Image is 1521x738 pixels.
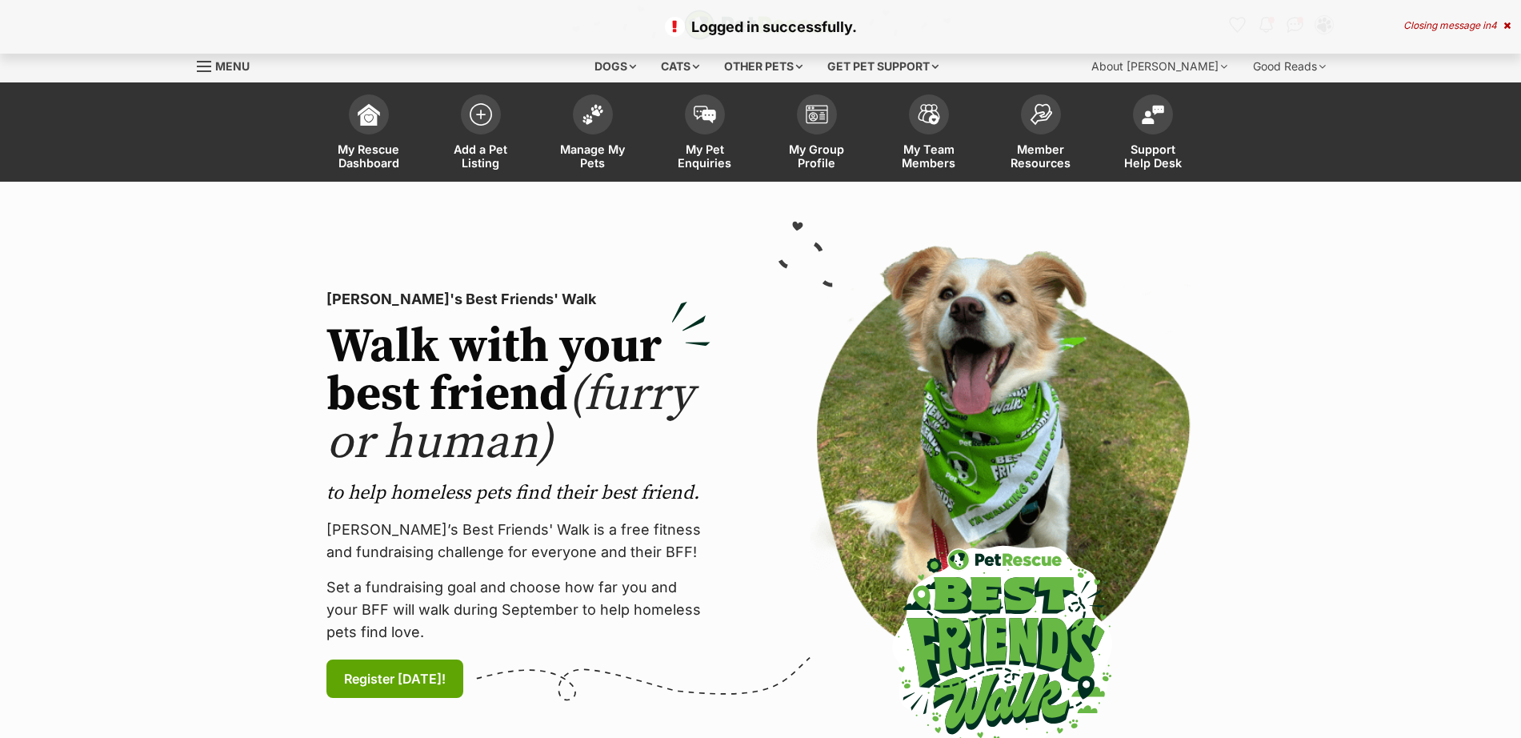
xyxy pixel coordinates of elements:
[326,288,710,311] p: [PERSON_NAME]'s Best Friends' Walk
[650,50,710,82] div: Cats
[197,50,261,79] a: Menu
[557,142,629,170] span: Manage My Pets
[326,323,710,467] h2: Walk with your best friend
[326,576,710,644] p: Set a fundraising goal and choose how far you and your BFF will walk during September to help hom...
[326,365,694,473] span: (furry or human)
[326,519,710,564] p: [PERSON_NAME]’s Best Friends' Walk is a free fitness and fundraising challenge for everyone and t...
[694,106,716,123] img: pet-enquiries-icon-7e3ad2cf08bfb03b45e93fb7055b45f3efa6380592205ae92323e6603595dc1f.svg
[1080,50,1239,82] div: About [PERSON_NAME]
[985,86,1097,182] a: Member Resources
[344,669,446,688] span: Register [DATE]!
[1142,105,1164,124] img: help-desk-icon-fdf02630f3aa405de69fd3d07c3f3aa587a6932b1a1747fa1d2bba05be0121f9.svg
[425,86,537,182] a: Add a Pet Listing
[669,142,741,170] span: My Pet Enquiries
[1242,50,1337,82] div: Good Reads
[781,142,853,170] span: My Group Profile
[215,59,250,73] span: Menu
[582,104,604,125] img: manage-my-pets-icon-02211641906a0b7f246fdf0571729dbe1e7629f14944591b6c1af311fb30b64b.svg
[470,103,492,126] img: add-pet-listing-icon-0afa8454b4691262ce3f59096e99ab1cd57d4a30225e0717b998d2c9b9846f56.svg
[583,50,647,82] div: Dogs
[326,660,463,698] a: Register [DATE]!
[1097,86,1209,182] a: Support Help Desk
[713,50,814,82] div: Other pets
[918,104,940,125] img: team-members-icon-5396bd8760b3fe7c0b43da4ab00e1e3bb1a5d9ba89233759b79545d2d3fc5d0d.svg
[333,142,405,170] span: My Rescue Dashboard
[358,103,380,126] img: dashboard-icon-eb2f2d2d3e046f16d808141f083e7271f6b2e854fb5c12c21221c1fb7104beca.svg
[445,142,517,170] span: Add a Pet Listing
[649,86,761,182] a: My Pet Enquiries
[893,142,965,170] span: My Team Members
[1117,142,1189,170] span: Support Help Desk
[326,480,710,506] p: to help homeless pets find their best friend.
[537,86,649,182] a: Manage My Pets
[873,86,985,182] a: My Team Members
[816,50,950,82] div: Get pet support
[761,86,873,182] a: My Group Profile
[806,105,828,124] img: group-profile-icon-3fa3cf56718a62981997c0bc7e787c4b2cf8bcc04b72c1350f741eb67cf2f40e.svg
[1005,142,1077,170] span: Member Resources
[1030,103,1052,125] img: member-resources-icon-8e73f808a243e03378d46382f2149f9095a855e16c252ad45f914b54edf8863c.svg
[313,86,425,182] a: My Rescue Dashboard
